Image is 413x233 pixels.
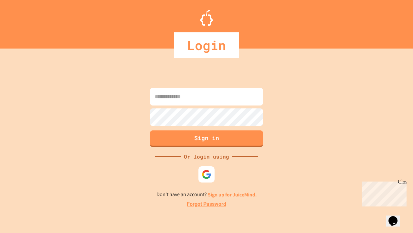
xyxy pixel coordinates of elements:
div: Or login using [181,153,232,161]
button: Sign in [150,130,263,147]
p: Don't have an account? [156,191,257,199]
div: Login [174,32,239,58]
iframe: chat widget [359,179,407,206]
a: Forgot Password [187,200,226,208]
iframe: chat widget [386,207,407,227]
img: Logo.svg [200,10,213,26]
img: google-icon.svg [202,170,211,179]
div: Chat with us now!Close [3,3,45,41]
a: Sign up for JuiceMind. [208,191,257,198]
